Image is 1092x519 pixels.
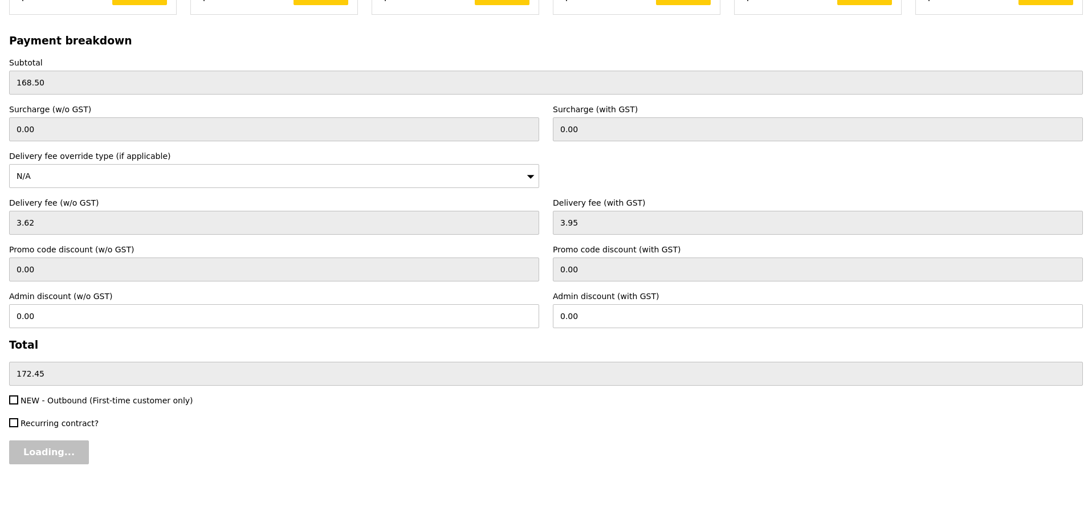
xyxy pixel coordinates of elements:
[553,104,1083,115] label: Surcharge (with GST)
[9,104,539,115] label: Surcharge (w/o GST)
[553,244,1083,255] label: Promo code discount (with GST)
[21,396,193,405] span: NEW - Outbound (First-time customer only)
[553,291,1083,302] label: Admin discount (with GST)
[9,57,1083,68] label: Subtotal
[9,150,539,162] label: Delivery fee override type (if applicable)
[17,171,31,181] span: N/A
[21,419,99,428] span: Recurring contract?
[9,197,539,209] label: Delivery fee (w/o GST)
[9,35,1083,47] h3: Payment breakdown
[9,418,18,427] input: Recurring contract?
[9,395,18,404] input: NEW - Outbound (First-time customer only)
[9,339,1083,351] h3: Total
[9,440,89,464] input: Loading...
[9,291,539,302] label: Admin discount (w/o GST)
[553,197,1083,209] label: Delivery fee (with GST)
[9,244,539,255] label: Promo code discount (w/o GST)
